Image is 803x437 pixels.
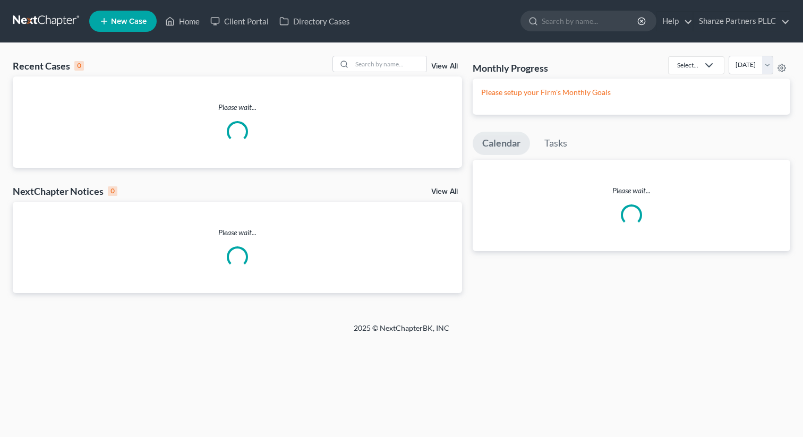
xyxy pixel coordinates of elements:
a: Tasks [535,132,577,155]
div: 0 [108,186,117,196]
p: Please wait... [13,102,462,113]
a: Calendar [473,132,530,155]
a: Shanze Partners PLLC [694,12,790,31]
a: Directory Cases [274,12,355,31]
a: Home [160,12,205,31]
input: Search by name... [352,56,426,72]
p: Please setup your Firm's Monthly Goals [481,87,782,98]
a: Client Portal [205,12,274,31]
div: 0 [74,61,84,71]
p: Please wait... [473,185,790,196]
h3: Monthly Progress [473,62,548,74]
input: Search by name... [542,11,639,31]
span: New Case [111,18,147,25]
div: NextChapter Notices [13,185,117,198]
div: 2025 © NextChapterBK, INC [99,323,704,342]
div: Recent Cases [13,59,84,72]
a: Help [657,12,693,31]
a: View All [431,63,458,70]
div: Select... [677,61,698,70]
p: Please wait... [13,227,462,238]
a: View All [431,188,458,195]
